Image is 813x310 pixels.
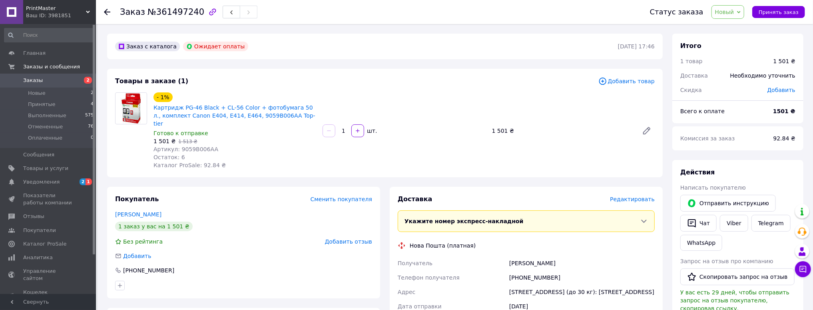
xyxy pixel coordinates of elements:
span: Главная [23,50,46,57]
span: Запрос на отзыв про компанию [680,258,773,264]
span: Без рейтинга [123,238,163,245]
div: 1 501 ₴ [773,57,795,65]
span: Заказы и сообщения [23,63,80,70]
div: Вернуться назад [104,8,110,16]
img: Картридж PG-46 Black + CL-56 Color + фотобумага 50 л., комплект Canon E404, E414, E464, 9059B006A... [120,93,142,124]
div: [PHONE_NUMBER] [122,266,175,274]
span: 575 [85,112,94,119]
span: Остаток: 6 [153,154,185,160]
span: Показатели работы компании [23,192,74,206]
div: Заказ с каталога [115,42,180,51]
span: Управление сайтом [23,268,74,282]
span: Оплаченные [28,134,62,142]
button: Принять заказ [752,6,805,18]
span: Дата отправки [398,303,442,310]
span: Сменить покупателя [311,196,372,202]
input: Поиск [4,28,94,42]
span: 76 [88,123,94,130]
span: 4 [91,101,94,108]
span: 1 501 ₴ [153,138,175,144]
span: 0 [91,134,94,142]
span: Доставка [398,195,432,203]
span: Заказы [23,77,43,84]
span: Отзывы [23,213,44,220]
div: Необходимо уточнить [725,67,800,84]
span: 1 товар [680,58,703,64]
span: Заказ [120,7,145,17]
span: Принять заказ [759,9,799,15]
span: 92.84 ₴ [773,135,795,142]
span: Готово к отправке [153,130,208,136]
div: 1 501 ₴ [489,125,636,136]
div: - 1% [153,92,173,102]
a: [PERSON_NAME] [115,211,161,218]
span: Добавить отзыв [325,238,372,245]
div: шт. [365,127,378,135]
span: Выполненные [28,112,66,119]
span: 1 [86,178,92,185]
span: Отмененные [28,123,63,130]
span: 2 [91,90,94,97]
span: Уведомления [23,178,60,186]
span: Действия [680,168,715,176]
a: Telegram [751,215,791,232]
span: Артикул: 9059B006AA [153,146,218,152]
div: 1 заказ у вас на 1 501 ₴ [115,222,193,231]
span: Телефон получателя [398,274,460,281]
span: №361497240 [147,7,204,17]
span: Кошелек компании [23,289,74,303]
span: Каталог ProSale: 92.84 ₴ [153,162,226,168]
span: Укажите номер экспресс-накладной [405,218,524,224]
button: Скопировать запрос на отзыв [680,268,795,285]
button: Чат с покупателем [795,261,811,277]
span: 1 513 ₴ [178,139,197,144]
button: Отправить инструкцию [680,195,776,212]
span: Комиссия за заказ [680,135,735,142]
a: WhatsApp [680,235,722,251]
span: Сообщения [23,151,54,158]
span: Каталог ProSale [23,240,66,248]
span: 2 [80,178,86,185]
span: Скидка [680,87,702,93]
a: Картридж PG-46 Black + CL-56 Color + фотобумага 50 л., комплект Canon E404, E414, E464, 9059B006A... [153,104,315,127]
a: Viber [720,215,748,232]
span: 2 [84,77,92,84]
span: Всего к оплате [680,108,725,114]
div: Статус заказа [650,8,703,16]
span: Товары и услуги [23,165,68,172]
span: Аналитика [23,254,53,261]
div: [PERSON_NAME] [508,256,656,270]
time: [DATE] 17:46 [618,43,655,50]
button: Чат [680,215,717,232]
div: Нова Пошта (платная) [408,242,478,250]
span: Добавить [123,253,151,259]
span: Покупатели [23,227,56,234]
span: Товары в заказе (1) [115,77,188,85]
div: [STREET_ADDRESS] (до 30 кг): [STREET_ADDRESS] [508,285,656,299]
div: [PHONE_NUMBER] [508,270,656,285]
span: Добавить [767,87,795,93]
div: Ваш ID: 3981851 [26,12,96,19]
a: Редактировать [639,123,655,139]
span: Новые [28,90,46,97]
span: Итого [680,42,701,50]
span: Редактировать [610,196,655,202]
span: Добавить товар [598,77,655,86]
b: 1501 ₴ [773,108,795,114]
span: Написать покупателю [680,184,746,191]
div: Ожидает оплаты [183,42,248,51]
span: Адрес [398,289,415,295]
span: Доставка [680,72,708,79]
span: Принятые [28,101,56,108]
span: PrintMaster [26,5,86,12]
span: Новый [715,9,734,15]
span: Получатель [398,260,432,266]
span: Покупатель [115,195,159,203]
